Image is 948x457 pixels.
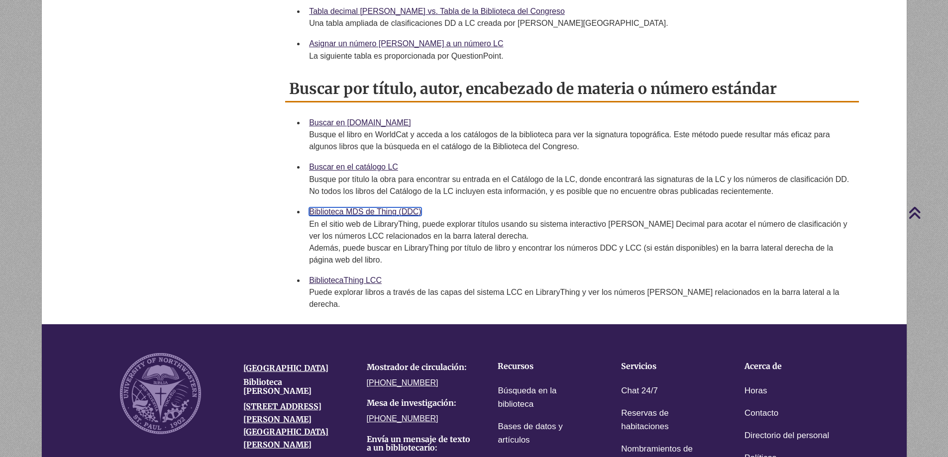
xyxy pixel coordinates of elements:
font: Una tabla ampliada de clasificaciones DD a LC creada por [PERSON_NAME][GEOGRAPHIC_DATA]. [309,19,668,27]
a: Reservas de habitaciones [621,406,714,434]
a: Volver arriba [908,206,946,219]
font: Bases de datos y artículos [498,422,562,445]
a: Horas [744,384,767,398]
font: Busque por título la obra para encontrar su entrada en el Catálogo de la LC, donde encontrará las... [309,175,849,195]
a: [PHONE_NUMBER] [367,414,438,423]
font: [STREET_ADDRESS][PERSON_NAME] [243,401,321,424]
font: Buscar por título, autor, encabezado de materia o número estándar [289,79,777,98]
font: Busque el libro en WorldCat y acceda a los catálogos de la biblioteca para ver la signatura topog... [309,130,830,151]
a: [GEOGRAPHIC_DATA] [243,363,328,373]
a: BibliotecaThing LCC [309,276,382,284]
font: Horas [744,386,767,395]
a: Buscar en el catálogo LC [309,163,398,171]
a: Asignar un número [PERSON_NAME] a un número LC [309,39,503,48]
font: Servicios [621,361,656,371]
a: Bases de datos y artículos [498,420,590,448]
font: Biblioteca [PERSON_NAME] [243,377,312,396]
font: Reservas de habitaciones [621,408,668,431]
a: Directorio del personal [744,429,829,443]
img: Sello de la UNW [120,353,201,434]
a: Biblioteca MDS de Thing (DDC) [309,207,421,216]
font: Envía un mensaje de texto a un bibliotecario: [367,434,470,453]
a: Búsqueda en la biblioteca [498,384,590,412]
font: Acerca de [744,361,782,371]
a: [PHONE_NUMBER] [367,378,438,387]
font: La siguiente tabla es proporcionada por QuestionPoint. [309,52,503,60]
font: [GEOGRAPHIC_DATA][PERSON_NAME] [243,427,328,450]
font: Contacto [744,408,778,418]
font: Puede explorar libros a través de las capas del sistema LCC en LibraryThing y ver los números [PE... [309,288,839,308]
font: Chat 24/7 [621,386,658,395]
a: Contacto [744,406,778,421]
a: Buscar en [DOMAIN_NAME] [309,118,411,127]
font: Mostrador de circulación: [367,362,467,372]
font: Búsqueda en la biblioteca [498,386,556,409]
font: Recursos [498,361,533,371]
font: Mesa de investigación: [367,398,456,408]
a: Tabla decimal [PERSON_NAME] vs. Tabla de la Biblioteca del Congreso [309,7,565,15]
font: Además, puede buscar en LibraryThing por título de libro y encontrar los números DDC y LCC (si es... [309,244,833,264]
font: Directorio del personal [744,431,829,440]
font: En el sitio web de LibraryThing, puede explorar títulos usando su sistema interactivo [PERSON_NAM... [309,220,847,240]
a: [STREET_ADDRESS][PERSON_NAME][GEOGRAPHIC_DATA][PERSON_NAME] [243,401,328,450]
a: Chat 24/7 [621,384,658,398]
